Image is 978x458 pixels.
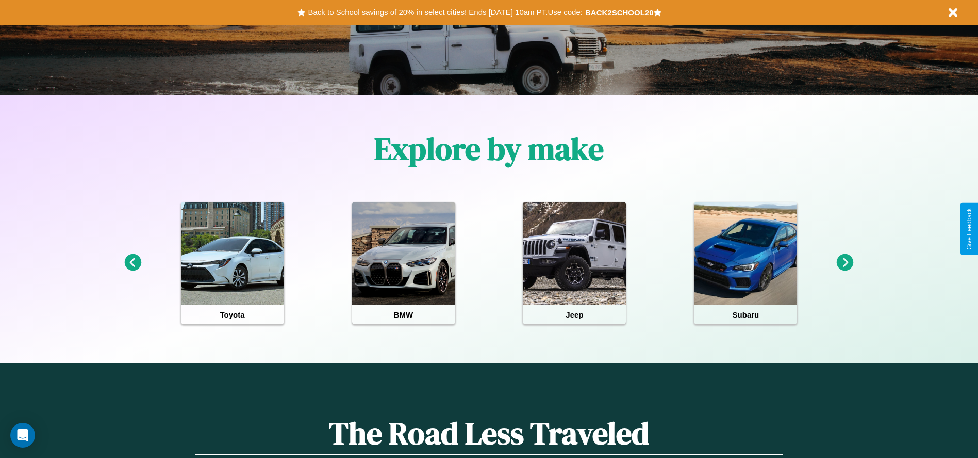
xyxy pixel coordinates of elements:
[585,8,654,17] b: BACK2SCHOOL20
[694,305,797,324] h4: Subaru
[181,305,284,324] h4: Toyota
[305,5,585,20] button: Back to School savings of 20% in select cities! Ends [DATE] 10am PT.Use code:
[195,412,782,455] h1: The Road Less Traveled
[523,305,626,324] h4: Jeep
[10,423,35,448] div: Open Intercom Messenger
[374,128,604,170] h1: Explore by make
[966,208,973,250] div: Give Feedback
[352,305,455,324] h4: BMW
